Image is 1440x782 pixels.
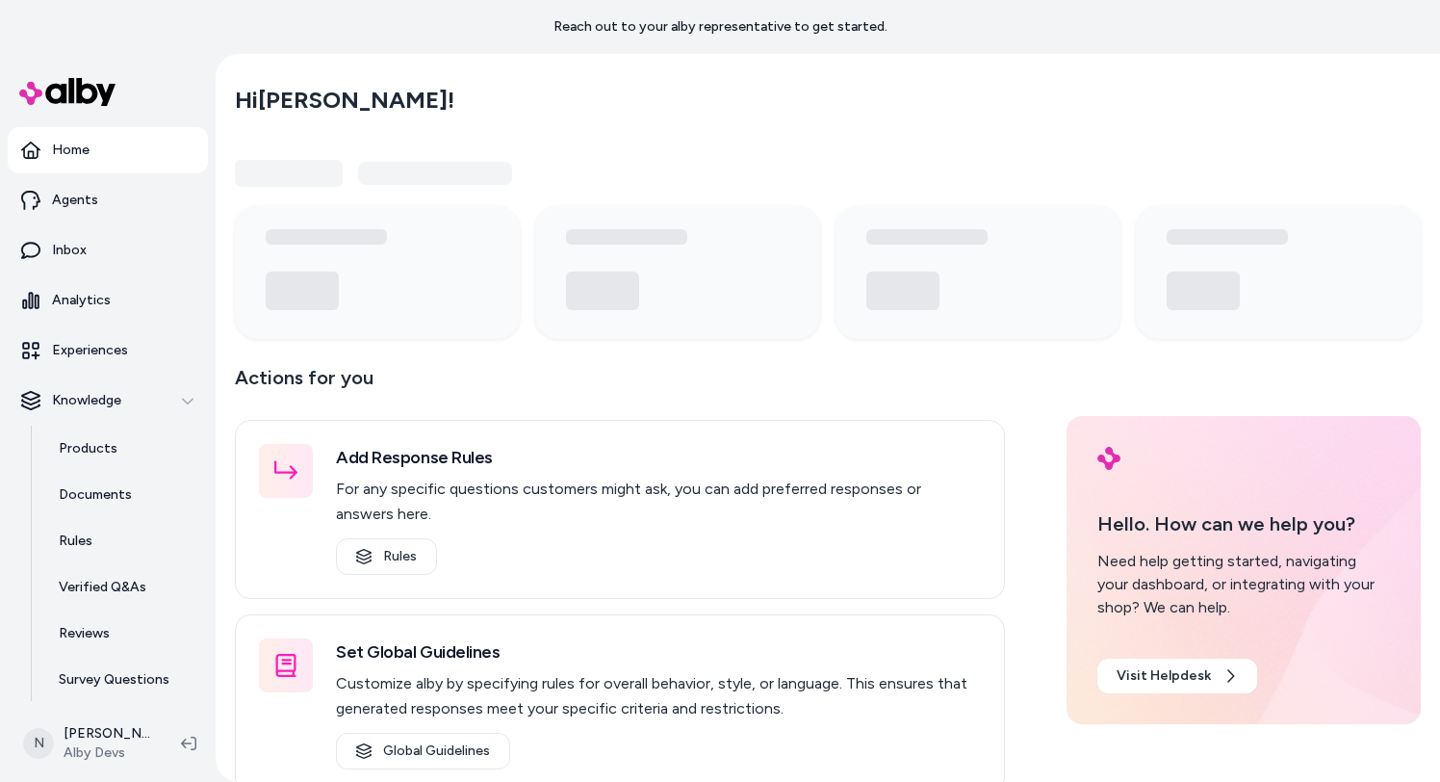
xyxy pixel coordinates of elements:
a: Products [39,426,208,472]
p: Products [59,439,117,458]
div: Need help getting started, navigating your dashboard, or integrating with your shop? We can help. [1097,550,1390,619]
p: Knowledge [52,391,121,410]
p: Actions for you [235,362,1005,408]
a: Analytics [8,277,208,324]
p: Agents [52,191,98,210]
a: Survey Questions [39,657,208,703]
p: Survey Questions [59,670,169,690]
p: Reviews [59,624,110,643]
span: N [23,728,54,759]
p: Inbox [52,241,87,260]
p: [PERSON_NAME] [64,724,150,743]
p: Hello. How can we help you? [1097,509,1390,538]
a: Verified Q&As [39,564,208,611]
a: Agents [8,177,208,223]
p: Experiences [52,341,128,360]
button: Knowledge [8,378,208,424]
p: For any specific questions customers might ask, you can add preferred responses or answers here. [336,477,981,527]
a: Documents [39,472,208,518]
h3: Set Global Guidelines [336,639,981,665]
h3: Add Response Rules [336,444,981,471]
a: Rules [336,538,437,575]
a: Reviews [39,611,208,657]
a: Rules [39,518,208,564]
a: Global Guidelines [336,733,510,769]
span: Alby Devs [64,743,150,763]
h2: Hi [PERSON_NAME] ! [235,86,454,115]
a: Experiences [8,327,208,374]
p: Customize alby by specifying rules for overall behavior, style, or language. This ensures that ge... [336,671,981,721]
p: Reach out to your alby representative to get started. [553,17,887,37]
p: Verified Q&As [59,578,146,597]
a: Visit Helpdesk [1097,659,1257,693]
a: Home [8,127,208,173]
p: Documents [59,485,132,505]
a: Inbox [8,227,208,274]
p: Analytics [52,291,111,310]
button: N[PERSON_NAME]Alby Devs [12,713,166,774]
p: Rules [59,532,92,551]
img: alby Logo [19,78,116,106]
img: alby Logo [1097,447,1120,470]
p: Home [52,141,90,160]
